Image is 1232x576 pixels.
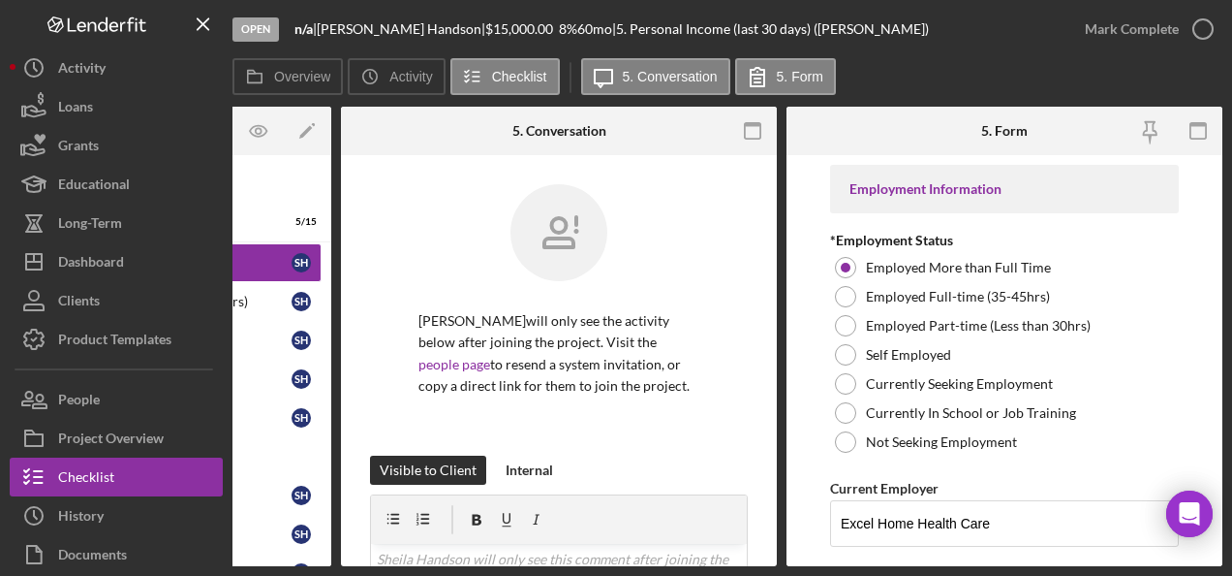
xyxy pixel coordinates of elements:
[292,253,311,272] div: S H
[232,17,279,42] div: Open
[418,310,699,398] p: [PERSON_NAME] will only see the activity below after joining the project. Visit the to resend a s...
[623,69,718,84] label: 5. Conversation
[58,419,164,463] div: Project Overview
[10,48,223,87] button: Activity
[512,123,606,139] div: 5. Conversation
[58,165,130,208] div: Educational
[1065,10,1222,48] button: Mark Complete
[866,376,1053,392] label: Currently Seeking Employment
[389,69,432,84] label: Activity
[58,126,99,170] div: Grants
[292,408,311,428] div: S H
[10,320,223,359] button: Product Templates
[58,320,171,364] div: Product Templates
[292,486,311,505] div: S H
[866,434,1017,450] label: Not Seeking Employment
[274,69,330,84] label: Overview
[10,126,223,165] button: Grants
[506,456,553,485] div: Internal
[1085,10,1179,48] div: Mark Complete
[58,496,104,540] div: History
[10,458,223,496] button: Checklist
[10,380,223,419] button: People
[294,21,317,37] div: |
[292,369,311,389] div: S H
[292,331,311,350] div: S H
[58,458,114,501] div: Checklist
[581,58,730,95] button: 5. Conversation
[294,20,313,37] b: n/a
[292,292,311,311] div: S H
[866,405,1076,421] label: Currently In School or Job Training
[1166,491,1213,537] div: Open Intercom Messenger
[485,21,559,37] div: $15,000.00
[10,535,223,574] button: Documents
[866,260,1051,275] label: Employed More than Full Time
[496,456,563,485] button: Internal
[866,289,1050,304] label: Employed Full-time (35-45hrs)
[849,181,1159,197] div: Employment Information
[58,281,100,325] div: Clients
[370,456,486,485] button: Visible to Client
[10,242,223,281] button: Dashboard
[866,318,1091,334] label: Employed Part-time (Less than 30hrs)
[58,242,124,286] div: Dashboard
[981,123,1028,139] div: 5. Form
[10,496,223,535] button: History
[830,480,939,496] label: Current Employer
[735,58,836,95] button: 5. Form
[830,233,1179,248] div: *Employment Status
[612,21,929,37] div: | 5. Personal Income (last 30 days) ([PERSON_NAME])
[10,419,223,458] button: Project Overview
[418,356,490,372] a: people page
[10,281,223,320] button: Clients
[232,58,343,95] button: Overview
[577,21,612,37] div: 60 mo
[380,456,477,485] div: Visible to Client
[348,58,445,95] button: Activity
[58,87,93,131] div: Loans
[58,48,106,92] div: Activity
[292,525,311,544] div: S H
[866,347,951,363] label: Self Employed
[10,204,223,242] button: Long-Term
[58,380,100,424] div: People
[492,69,547,84] label: Checklist
[450,58,560,95] button: Checklist
[282,216,317,228] div: 5 / 15
[10,165,223,204] button: Educational
[58,204,122,247] div: Long-Term
[777,69,823,84] label: 5. Form
[317,21,485,37] div: [PERSON_NAME] Handson |
[559,21,577,37] div: 8 %
[10,87,223,126] button: Loans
